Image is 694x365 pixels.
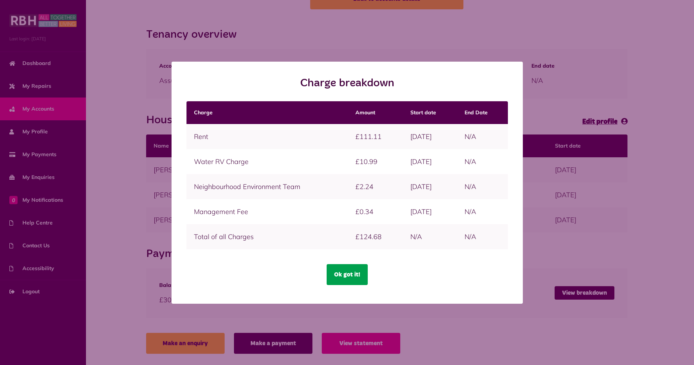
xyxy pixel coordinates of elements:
th: Charge [186,101,348,124]
td: Management Fee [186,199,348,224]
td: £10.99 [348,149,402,174]
td: £0.34 [348,199,402,224]
td: N/A [457,149,508,174]
td: £124.68 [348,224,402,249]
th: Amount [348,101,402,124]
td: £111.11 [348,124,402,149]
td: N/A [403,224,457,249]
td: N/A [457,199,508,224]
td: [DATE] [403,174,457,199]
h2: Charge breakdown [186,77,508,90]
td: [DATE] [403,124,457,149]
th: Start date [403,101,457,124]
button: Ok got it! [327,264,368,285]
td: Water RV Charge [186,149,348,174]
td: £2.24 [348,174,402,199]
td: N/A [457,174,508,199]
th: End Date [457,101,508,124]
td: N/A [457,124,508,149]
td: Total of all Charges [186,224,348,249]
td: Neighbourhood Environment Team [186,174,348,199]
td: [DATE] [403,149,457,174]
td: Rent [186,124,348,149]
td: N/A [457,224,508,249]
td: [DATE] [403,199,457,224]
